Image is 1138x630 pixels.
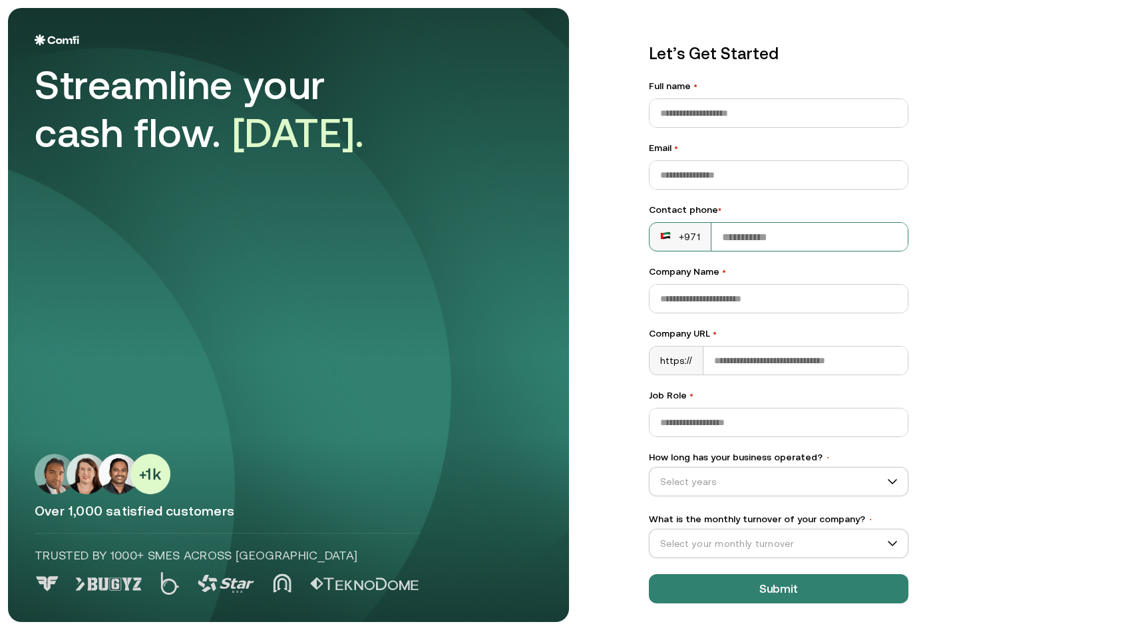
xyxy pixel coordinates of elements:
[35,576,60,591] img: Logo 0
[674,142,678,153] span: •
[198,575,254,593] img: Logo 3
[868,515,873,524] span: •
[722,266,726,277] span: •
[649,265,908,279] label: Company Name
[75,577,142,591] img: Logo 1
[35,502,542,520] p: Over 1,000 satisfied customers
[649,203,908,217] div: Contact phone
[650,347,703,375] div: https://
[160,572,179,595] img: Logo 2
[310,577,419,591] img: Logo 5
[689,390,693,400] span: •
[649,389,908,402] label: Job Role
[649,574,908,603] button: Submit
[660,230,700,243] div: +971
[649,512,908,526] label: What is the monthly turnover of your company?
[649,79,908,93] label: Full name
[718,204,721,215] span: •
[649,42,908,66] p: Let’s Get Started
[232,110,365,156] span: [DATE].
[35,35,79,45] img: Logo
[713,328,717,339] span: •
[649,141,908,155] label: Email
[693,80,697,91] span: •
[35,547,421,564] p: Trusted by 1000+ SMEs across [GEOGRAPHIC_DATA]
[825,453,831,462] span: •
[649,327,908,341] label: Company URL
[35,61,407,157] div: Streamline your cash flow.
[649,450,908,464] label: How long has your business operated?
[273,573,291,593] img: Logo 4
